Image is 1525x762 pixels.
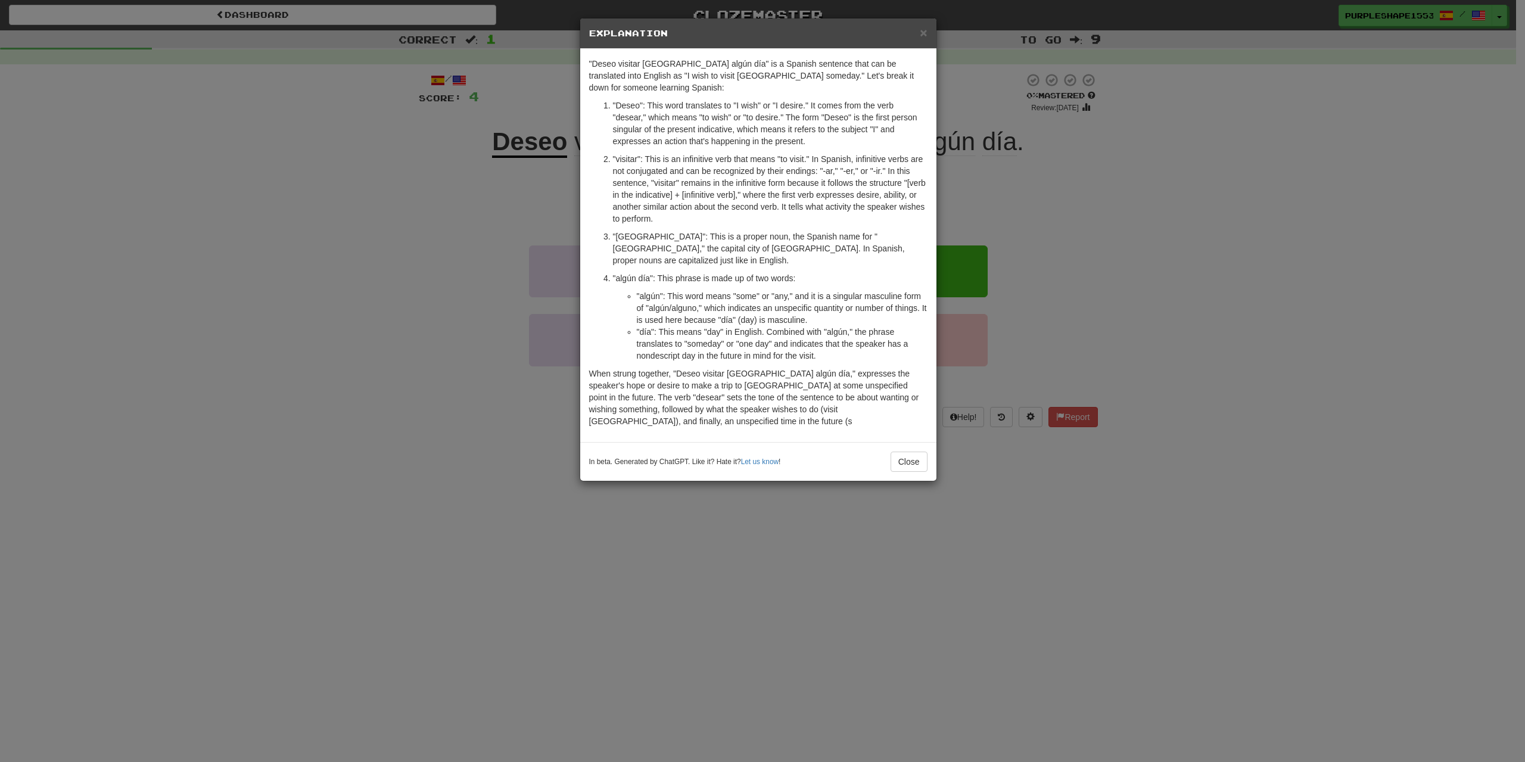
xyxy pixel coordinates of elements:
li: "día": This means "day" in English. Combined with "algún," the phrase translates to "someday" or ... [637,326,928,362]
p: "visitar": This is an infinitive verb that means "to visit." In Spanish, infinitive verbs are not... [613,153,928,225]
a: Let us know [741,458,779,466]
small: In beta. Generated by ChatGPT. Like it? Hate it? ! [589,457,781,467]
p: "Deseo": This word translates to "I wish" or "I desire." It comes from the verb "desear," which m... [613,99,928,147]
p: When strung together, "Deseo visitar [GEOGRAPHIC_DATA] algún día," expresses the speaker's hope o... [589,368,928,427]
button: Close [891,452,928,472]
h5: Explanation [589,27,928,39]
p: "Deseo visitar [GEOGRAPHIC_DATA] algún día" is a Spanish sentence that can be translated into Eng... [589,58,928,94]
span: × [920,26,927,39]
p: "algún día": This phrase is made up of two words: [613,272,928,284]
p: "[GEOGRAPHIC_DATA]": This is a proper noun, the Spanish name for "[GEOGRAPHIC_DATA]," the capital... [613,231,928,266]
button: Close [920,26,927,39]
li: "algún": This word means "some" or "any," and it is a singular masculine form of "algún/alguno," ... [637,290,928,326]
